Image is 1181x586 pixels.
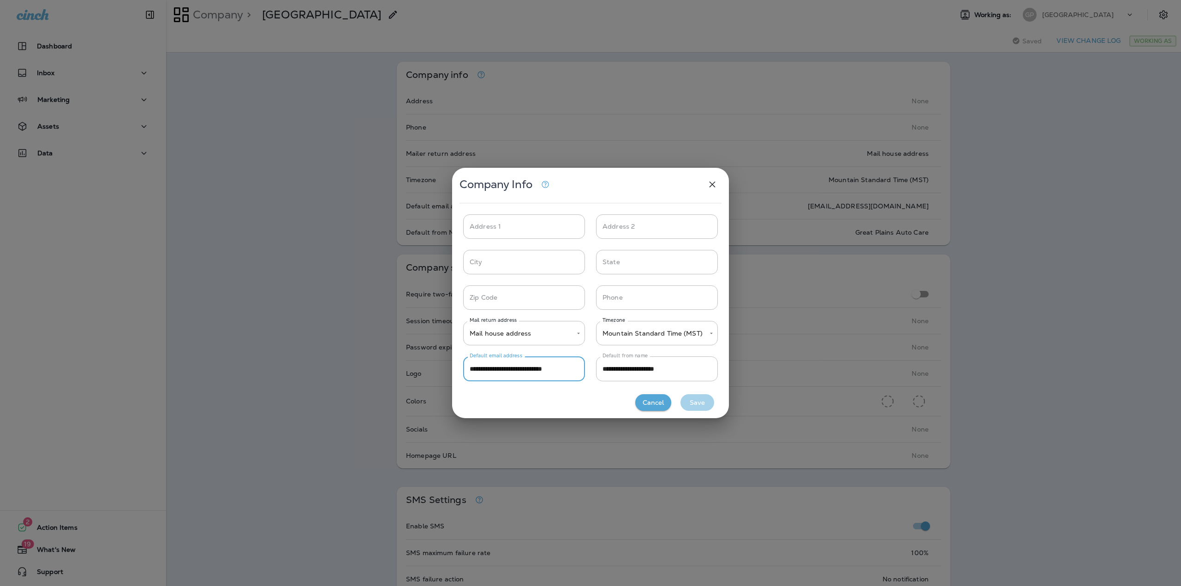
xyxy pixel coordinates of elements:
[463,321,585,345] div: Mail house address
[459,178,532,191] span: Company Info
[470,317,517,324] label: Mail return address
[602,352,648,359] label: Default from name
[470,352,522,359] label: Default email address
[596,321,718,345] div: Mountain Standard Time (MST)
[635,394,671,411] button: Cancel
[602,317,625,324] label: Timezone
